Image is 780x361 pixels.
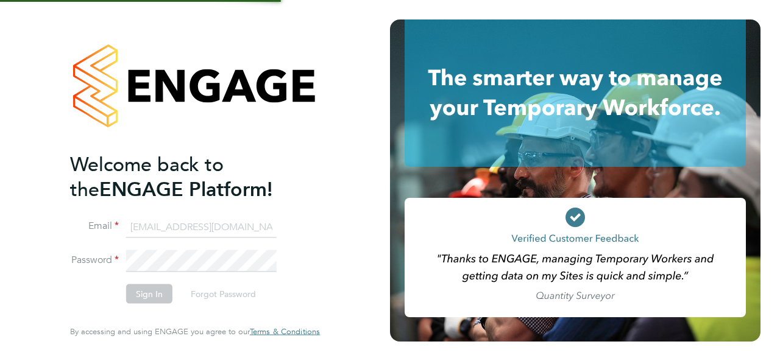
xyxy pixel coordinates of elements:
[181,284,266,304] button: Forgot Password
[70,254,119,267] label: Password
[250,327,320,337] a: Terms & Conditions
[126,284,172,304] button: Sign In
[70,152,308,202] h2: ENGAGE Platform!
[70,152,224,201] span: Welcome back to the
[70,326,320,337] span: By accessing and using ENGAGE you agree to our
[126,216,277,238] input: Enter your work email...
[70,220,119,233] label: Email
